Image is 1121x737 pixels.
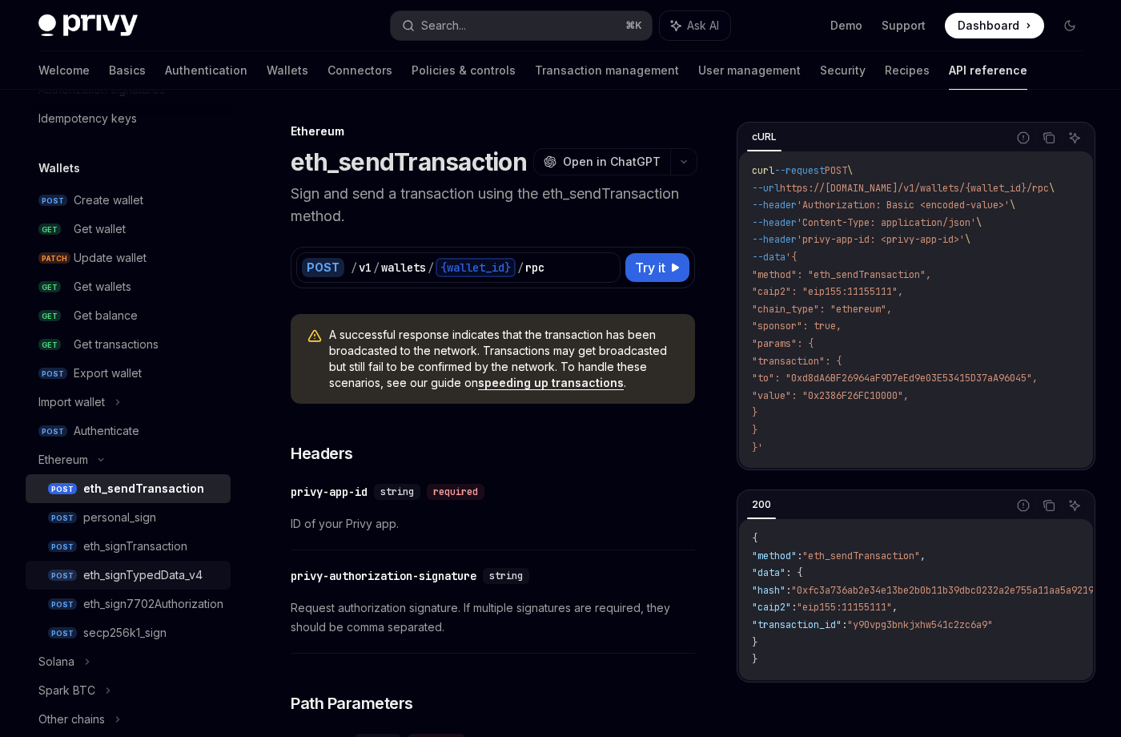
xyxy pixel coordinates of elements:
[1010,199,1015,211] span: \
[26,330,231,359] a: GETGet transactions
[381,260,426,276] div: wallets
[359,260,372,276] div: v1
[291,147,527,176] h1: eth_sendTransaction
[74,277,131,296] div: Get wallets
[489,570,523,582] span: string
[1039,495,1059,516] button: Copy the contents from the code block
[945,13,1044,38] a: Dashboard
[698,51,801,90] a: User management
[965,233,970,246] span: \
[752,424,757,437] span: }
[752,532,757,545] span: {
[625,253,689,282] button: Try it
[26,215,231,244] a: GETGet wallet
[412,51,516,90] a: Policies & controls
[797,233,965,246] span: 'privy-app-id: <privy-app-id>'
[1064,127,1085,148] button: Ask AI
[752,566,786,579] span: "data"
[26,272,231,301] a: GETGet wallets
[48,627,77,639] span: POST
[291,568,476,584] div: privy-authorization-signature
[920,550,926,562] span: ,
[26,244,231,272] a: PATCHUpdate wallet
[26,561,231,590] a: POSTeth_signTypedData_v4
[26,618,231,647] a: POSTsecp256k1_sign
[752,251,786,264] span: --data
[436,258,516,277] div: {wallet_id}
[747,495,776,514] div: 200
[38,109,137,128] div: Idempotency keys
[847,618,993,631] span: "y90vpg3bnkjxhw541c2zc6a9"
[635,258,665,277] span: Try it
[83,537,187,556] div: eth_signTransaction
[563,154,661,170] span: Open in ChatGPT
[752,618,842,631] span: "transaction_id"
[291,442,353,465] span: Headers
[1049,182,1055,195] span: \
[752,337,814,350] span: "params": {
[26,186,231,215] a: POSTCreate wallet
[752,182,780,195] span: --url
[38,224,61,236] span: GET
[391,11,652,40] button: Search...⌘K
[83,594,223,614] div: eth_sign7702Authorization
[26,532,231,561] a: POSTeth_signTransaction
[1057,13,1083,38] button: Toggle dark mode
[38,652,74,671] div: Solana
[291,123,695,139] div: Ethereum
[842,618,847,631] span: :
[48,541,77,553] span: POST
[38,14,138,37] img: dark logo
[752,653,757,666] span: }
[427,484,484,500] div: required
[797,216,976,229] span: 'Content-Type: application/json'
[165,51,247,90] a: Authentication
[38,159,80,178] h5: Wallets
[752,216,797,229] span: --header
[752,303,892,316] span: "chain_type": "ethereum",
[847,164,853,177] span: \
[74,421,139,441] div: Authenticate
[307,328,323,344] svg: Warning
[26,301,231,330] a: GETGet balance
[38,310,61,322] span: GET
[38,393,105,412] div: Import wallet
[802,550,920,562] span: "eth_sendTransaction"
[26,359,231,388] a: POSTExport wallet
[38,425,67,437] span: POST
[1064,495,1085,516] button: Ask AI
[752,584,786,597] span: "hash"
[38,710,105,729] div: Other chains
[752,406,757,419] span: }
[752,268,931,281] span: "method": "eth_sendTransaction",
[74,248,147,268] div: Update wallet
[791,601,797,614] span: :
[752,389,909,402] span: "value": "0x2386F26FC10000",
[687,18,719,34] span: Ask AI
[38,368,67,380] span: POST
[428,260,434,276] div: /
[797,199,1010,211] span: 'Authorization: Basic <encoded-value>'
[976,216,982,229] span: \
[291,484,368,500] div: privy-app-id
[351,260,357,276] div: /
[625,19,642,32] span: ⌘ K
[535,51,679,90] a: Transaction management
[26,104,231,133] a: Idempotency keys
[752,199,797,211] span: --header
[752,372,1038,385] span: "to": "0xd8dA6BF26964aF9D7eEd9e03E53415D37aA96045",
[38,195,67,207] span: POST
[1013,495,1034,516] button: Report incorrect code
[48,570,77,582] span: POST
[38,252,70,264] span: PATCH
[752,164,774,177] span: curl
[48,483,77,495] span: POST
[752,285,903,298] span: "caip2": "eip155:11155111",
[74,306,138,325] div: Get balance
[820,51,866,90] a: Security
[26,417,231,445] a: POSTAuthenticate
[291,598,695,637] span: Request authorization signature. If multiple signatures are required, they should be comma separa...
[1013,127,1034,148] button: Report incorrect code
[327,51,392,90] a: Connectors
[825,164,847,177] span: POST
